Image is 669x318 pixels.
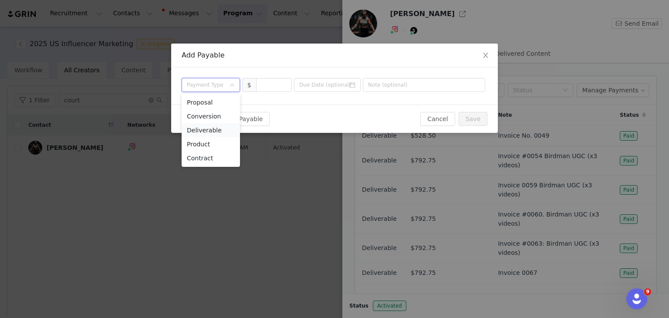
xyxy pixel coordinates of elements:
div: Payment Type [187,81,225,89]
li: Contract [182,151,240,165]
span: 9 [644,288,651,295]
i: icon: calendar [349,82,355,88]
button: Cancel [420,112,455,126]
li: Proposal [182,95,240,109]
li: Product [182,137,240,151]
button: Close [473,44,498,68]
li: Deliverable [182,123,240,137]
i: icon: down [230,82,235,88]
input: Note (optional) [363,78,485,92]
button: Save [459,112,487,126]
input: Due Date (optional) [294,78,361,92]
span: $ [242,78,256,92]
div: Add Payable [182,51,487,60]
iframe: Intercom live chat [626,288,647,309]
i: icon: close [482,52,489,59]
li: Conversion [182,109,240,123]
